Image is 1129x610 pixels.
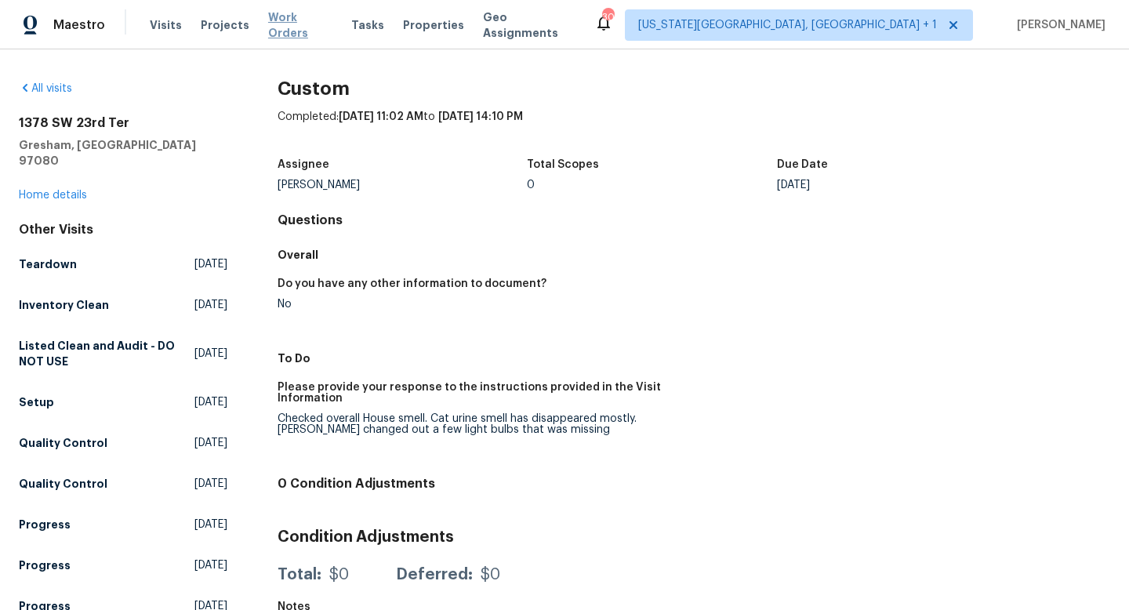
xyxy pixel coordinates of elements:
[19,297,109,313] h5: Inventory Clean
[438,111,523,122] span: [DATE] 14:10 PM
[19,470,227,498] a: Quality Control[DATE]
[268,9,332,41] span: Work Orders
[194,256,227,272] span: [DATE]
[278,299,681,310] div: No
[278,81,1110,96] h2: Custom
[194,476,227,492] span: [DATE]
[339,111,423,122] span: [DATE] 11:02 AM
[19,222,227,238] div: Other Visits
[278,212,1110,228] h4: Questions
[19,429,227,457] a: Quality Control[DATE]
[19,115,227,131] h2: 1378 SW 23rd Ter
[19,551,227,579] a: Progress[DATE]
[481,567,500,583] div: $0
[19,388,227,416] a: Setup[DATE]
[403,17,464,33] span: Properties
[638,17,937,33] span: [US_STATE][GEOGRAPHIC_DATA], [GEOGRAPHIC_DATA] + 1
[194,297,227,313] span: [DATE]
[278,350,1110,366] h5: To Do
[278,567,321,583] div: Total:
[19,510,227,539] a: Progress[DATE]
[194,394,227,410] span: [DATE]
[19,338,194,369] h5: Listed Clean and Audit - DO NOT USE
[19,256,77,272] h5: Teardown
[527,159,599,170] h5: Total Scopes
[1011,17,1105,33] span: [PERSON_NAME]
[19,137,227,169] h5: Gresham, [GEOGRAPHIC_DATA] 97080
[19,332,227,376] a: Listed Clean and Audit - DO NOT USE[DATE]
[777,180,1027,191] div: [DATE]
[19,250,227,278] a: Teardown[DATE]
[602,9,613,25] div: 30
[53,17,105,33] span: Maestro
[329,567,349,583] div: $0
[194,435,227,451] span: [DATE]
[777,159,828,170] h5: Due Date
[19,394,54,410] h5: Setup
[278,247,1110,263] h5: Overall
[19,435,107,451] h5: Quality Control
[483,9,575,41] span: Geo Assignments
[527,180,777,191] div: 0
[19,517,71,532] h5: Progress
[150,17,182,33] span: Visits
[19,291,227,319] a: Inventory Clean[DATE]
[194,517,227,532] span: [DATE]
[278,476,1110,492] h4: 0 Condition Adjustments
[278,529,1110,545] h3: Condition Adjustments
[396,567,473,583] div: Deferred:
[278,382,681,404] h5: Please provide your response to the instructions provided in the Visit Information
[19,557,71,573] h5: Progress
[278,159,329,170] h5: Assignee
[278,278,546,289] h5: Do you have any other information to document?
[201,17,249,33] span: Projects
[278,413,681,435] div: Checked overall House smell. Cat urine smell has disappeared mostly. [PERSON_NAME] changed out a ...
[194,557,227,573] span: [DATE]
[19,190,87,201] a: Home details
[278,109,1110,150] div: Completed: to
[278,180,528,191] div: [PERSON_NAME]
[19,83,72,94] a: All visits
[351,20,384,31] span: Tasks
[194,346,227,361] span: [DATE]
[19,476,107,492] h5: Quality Control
